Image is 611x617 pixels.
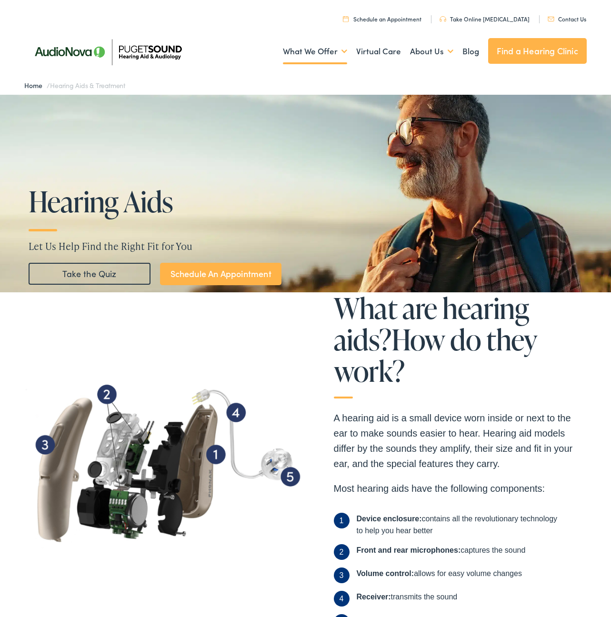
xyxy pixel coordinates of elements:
[357,515,422,523] b: Device enclosure:
[29,263,150,285] a: Take the Quiz
[440,16,446,22] img: utility icon
[160,263,281,285] a: Schedule An Appointment
[334,544,350,560] span: 2
[24,357,305,571] img: Hearing aid showning all various working parts from Puget sound in Seattle
[410,34,453,69] a: About Us
[357,544,526,560] div: captures the sound
[548,17,554,21] img: utility icon
[334,481,587,496] p: Most hearing aids have the following components:
[29,239,582,253] p: Let Us Help Find the Right Fit for You
[29,186,318,217] h1: Hearing Aids
[334,410,587,471] p: A hearing aid is a small device worn inside or next to the ear to make sounds easier to hear. Hea...
[357,569,414,577] b: Volume control:
[357,513,559,537] div: contains all the revolutionary technology to help you hear better
[283,34,347,69] a: What We Offer
[24,80,125,90] span: /
[24,80,47,90] a: Home
[356,34,401,69] a: Virtual Care
[343,16,349,22] img: utility icon
[334,567,350,583] span: 3
[334,591,350,607] span: 4
[440,15,530,23] a: Take Online [MEDICAL_DATA]
[488,38,587,64] a: Find a Hearing Clinic
[343,15,421,23] a: Schedule an Appointment
[548,15,586,23] a: Contact Us
[357,567,522,583] div: allows for easy volume changes
[462,34,479,69] a: Blog
[334,292,587,398] h2: What are hearing aids? How do they work?
[334,513,350,528] span: 1
[357,546,461,554] b: Front and rear microphones:
[357,591,458,607] div: transmits the sound
[357,593,391,601] b: Receiver:
[50,80,125,90] span: Hearing Aids & Treatment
